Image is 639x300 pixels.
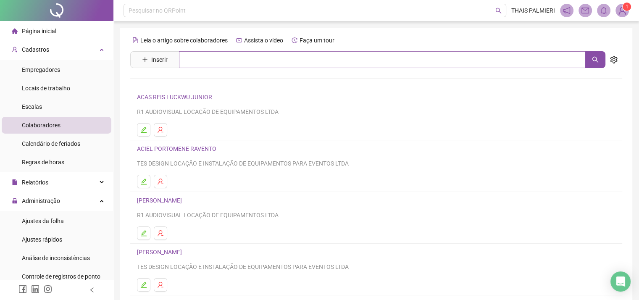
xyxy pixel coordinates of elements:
[511,6,555,15] span: THAIS PALMIERI
[22,236,62,243] span: Ajustes rápidos
[140,37,228,44] span: Leia o artigo sobre colaboradores
[157,230,164,237] span: user-delete
[157,282,164,288] span: user-delete
[12,28,18,34] span: home
[623,3,631,11] sup: Atualize o seu contato no menu Meus Dados
[22,140,80,147] span: Calendário de feriados
[495,8,502,14] span: search
[137,145,219,152] a: ACIEL PORTOMENE RAVENTO
[137,159,615,168] div: TES DESIGN LOCAÇÃO E INSTALAÇÃO DE EQUIPAMENTOS PARA EVENTOS LTDA
[22,273,100,280] span: Controle de registros de ponto
[22,28,56,34] span: Página inicial
[140,178,147,185] span: edit
[135,53,174,66] button: Inserir
[137,94,215,100] a: ACAS REIS LUCKWU JUNIOR
[142,57,148,63] span: plus
[89,287,95,293] span: left
[157,178,164,185] span: user-delete
[610,271,631,292] div: Open Intercom Messenger
[236,37,242,43] span: youtube
[22,103,42,110] span: Escalas
[137,211,615,220] div: R1 AUDIOVISUAL LOCAÇÃO DE EQUIPAMENTOS LTDA
[140,282,147,288] span: edit
[12,47,18,53] span: user-add
[22,159,64,166] span: Regras de horas
[626,4,628,10] span: 1
[616,4,628,17] img: 91134
[22,122,60,129] span: Colaboradores
[137,107,615,116] div: R1 AUDIOVISUAL LOCAÇÃO DE EQUIPAMENTOS LTDA
[22,179,48,186] span: Relatórios
[22,46,49,53] span: Cadastros
[292,37,297,43] span: history
[22,218,64,224] span: Ajustes da folha
[137,262,615,271] div: TES DESIGN LOCAÇÃO E INSTALAÇÃO DE EQUIPAMENTOS PARA EVENTOS LTDA
[600,7,607,14] span: bell
[157,126,164,133] span: user-delete
[137,197,184,204] a: [PERSON_NAME]
[592,56,599,63] span: search
[22,66,60,73] span: Empregadores
[244,37,283,44] span: Assista o vídeo
[31,285,39,293] span: linkedin
[140,126,147,133] span: edit
[563,7,571,14] span: notification
[18,285,27,293] span: facebook
[137,249,184,255] a: [PERSON_NAME]
[300,37,334,44] span: Faça um tour
[12,198,18,204] span: lock
[140,230,147,237] span: edit
[22,85,70,92] span: Locais de trabalho
[581,7,589,14] span: mail
[610,56,618,63] span: setting
[12,179,18,185] span: file
[44,285,52,293] span: instagram
[22,197,60,204] span: Administração
[151,55,168,64] span: Inserir
[22,255,90,261] span: Análise de inconsistências
[132,37,138,43] span: file-text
